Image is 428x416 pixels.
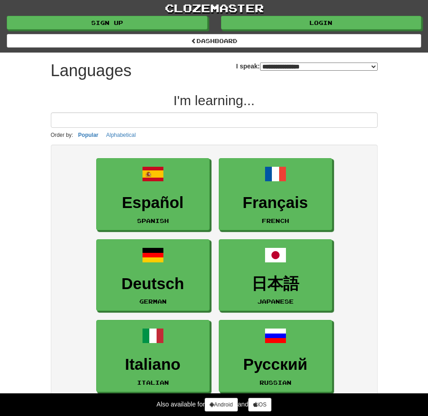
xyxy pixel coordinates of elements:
select: I speak: [260,63,378,71]
a: iOS [248,398,271,411]
h3: Русский [224,356,327,373]
a: Login [221,16,422,29]
small: German [139,298,167,305]
h3: Español [101,194,205,212]
a: Android [205,398,237,411]
button: Popular [75,130,101,140]
small: Order by: [51,132,74,138]
small: French [262,218,289,224]
a: 日本語Japanese [219,239,332,311]
h3: Italiano [101,356,205,373]
h1: Languages [51,62,132,80]
h3: 日本語 [224,275,327,293]
button: Alphabetical [103,130,138,140]
a: FrançaisFrench [219,158,332,230]
small: Italian [137,379,169,386]
h3: Français [224,194,327,212]
a: dashboard [7,34,421,48]
a: ItalianoItalian [96,320,210,392]
small: Russian [260,379,291,386]
a: РусскийRussian [219,320,332,392]
label: I speak: [236,62,377,71]
a: DeutschGerman [96,239,210,311]
small: Spanish [137,218,169,224]
a: EspañolSpanish [96,158,210,230]
a: Sign up [7,16,207,29]
h3: Deutsch [101,275,205,293]
h2: I'm learning... [51,93,378,108]
small: Japanese [257,298,294,305]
